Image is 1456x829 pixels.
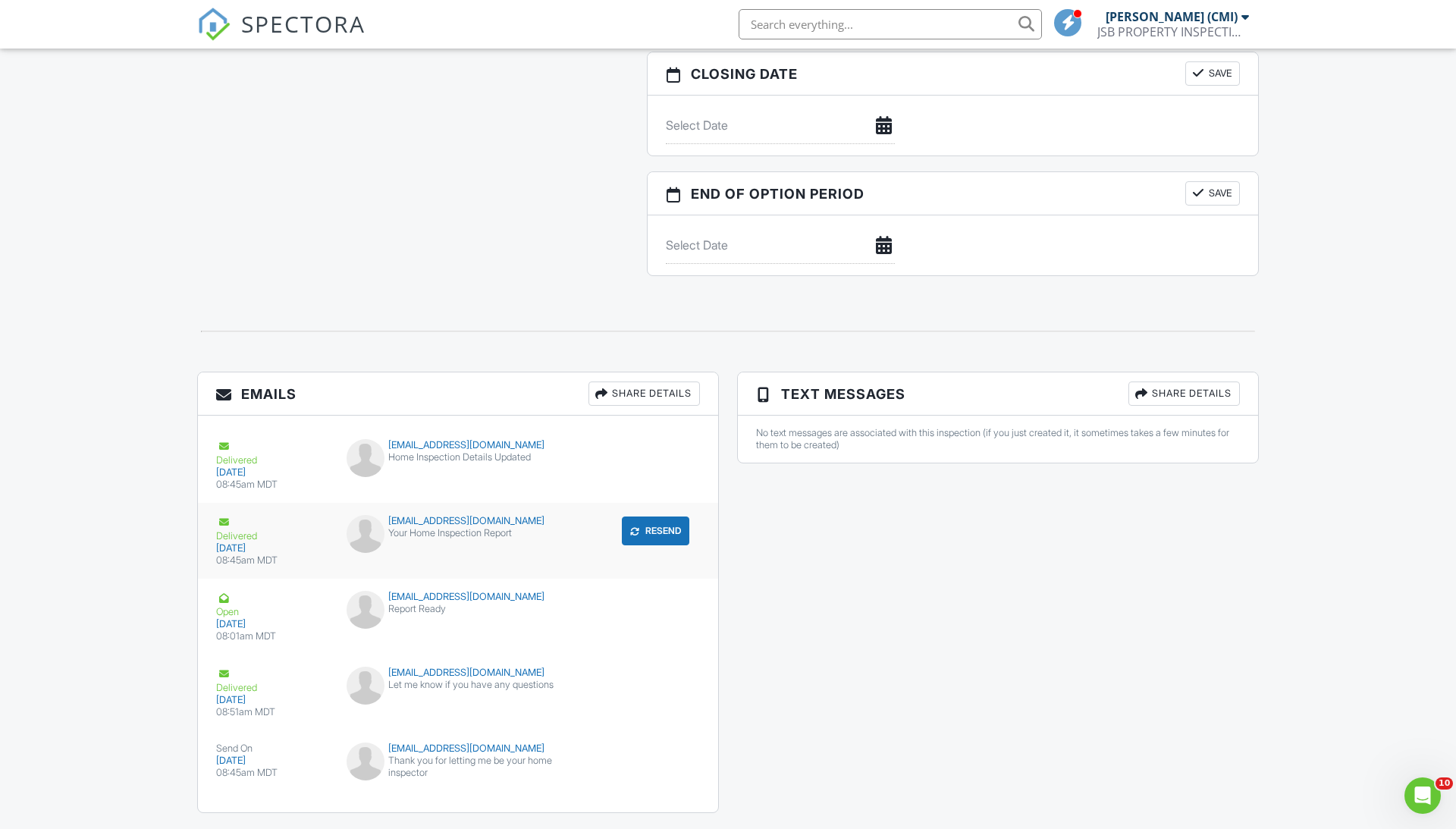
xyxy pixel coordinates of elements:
[216,542,328,554] div: [DATE]
[347,603,570,615] div: Report Ready
[347,439,384,477] img: default-user-f0147aede5fd5fa78ca7ade42f37bd4542148d508eef1c3d3ea960f66861d68b.jpg
[198,427,718,503] a: Delivered [DATE] 08:45am MDT [EMAIL_ADDRESS][DOMAIN_NAME] Home Inspection Details Updated
[216,618,328,630] div: [DATE]
[347,515,384,553] img: default-user-f0147aede5fd5fa78ca7ade42f37bd4542148d508eef1c3d3ea960f66861d68b.jpg
[216,755,328,767] div: [DATE]
[622,517,689,545] button: Resend
[198,503,718,579] a: Delivered [DATE] 08:45am MDT [EMAIL_ADDRESS][DOMAIN_NAME] Your Home Inspection Report Resend
[739,9,1042,39] input: Search everything...
[216,706,328,718] div: 08:51am MDT
[216,479,328,491] div: 08:45am MDT
[347,451,570,463] div: Home Inspection Details Updated
[216,667,328,694] div: Delivered
[216,554,328,567] div: 08:45am MDT
[1128,382,1240,406] div: Share Details
[347,743,384,780] img: default-user-f0147aede5fd5fa78ca7ade42f37bd4542148d508eef1c3d3ea960f66861d68b.jpg
[347,743,570,755] div: [EMAIL_ADDRESS][DOMAIN_NAME]
[1404,777,1441,814] iframe: Intercom live chat
[588,382,700,406] div: Share Details
[347,591,384,629] img: default-user-f0147aede5fd5fa78ca7ade42f37bd4542148d508eef1c3d3ea960f66861d68b.jpg
[347,667,570,679] div: [EMAIL_ADDRESS][DOMAIN_NAME]
[1106,9,1238,24] div: [PERSON_NAME] (CMI)
[197,20,366,52] a: SPECTORA
[216,439,328,466] div: Delivered
[756,427,1240,451] div: No text messages are associated with this inspection (if you just created it, it sometimes takes ...
[216,515,328,542] div: Delivered
[241,8,366,39] span: SPECTORA
[347,439,570,451] div: [EMAIL_ADDRESS][DOMAIN_NAME]
[666,107,894,144] input: Select Date
[347,755,570,779] div: Thank you for letting me be your home inspector
[691,184,864,204] span: End of Option Period
[198,655,718,730] a: Delivered [DATE] 08:51am MDT [EMAIL_ADDRESS][DOMAIN_NAME] Let me know if you have any questions
[347,515,570,527] div: [EMAIL_ADDRESS][DOMAIN_NAME]
[1097,24,1249,39] div: JSB PROPERTY INSPECTIONS
[691,64,798,84] span: Closing date
[666,227,894,264] input: Select Date
[738,372,1258,416] h3: Text Messages
[347,591,570,603] div: [EMAIL_ADDRESS][DOMAIN_NAME]
[216,630,328,642] div: 08:01am MDT
[347,679,570,691] div: Let me know if you have any questions
[216,591,328,618] div: Open
[1185,61,1240,86] button: Save
[198,372,718,416] h3: Emails
[347,667,384,705] img: default-user-f0147aede5fd5fa78ca7ade42f37bd4542148d508eef1c3d3ea960f66861d68b.jpg
[216,466,328,479] div: [DATE]
[1436,777,1453,790] span: 10
[216,767,328,779] div: 08:45am MDT
[197,8,231,41] img: The Best Home Inspection Software - Spectora
[216,743,328,755] div: Send On
[216,694,328,706] div: [DATE]
[347,527,570,539] div: Your Home Inspection Report
[198,579,718,655] a: Open [DATE] 08:01am MDT [EMAIL_ADDRESS][DOMAIN_NAME] Report Ready
[1185,181,1240,206] button: Save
